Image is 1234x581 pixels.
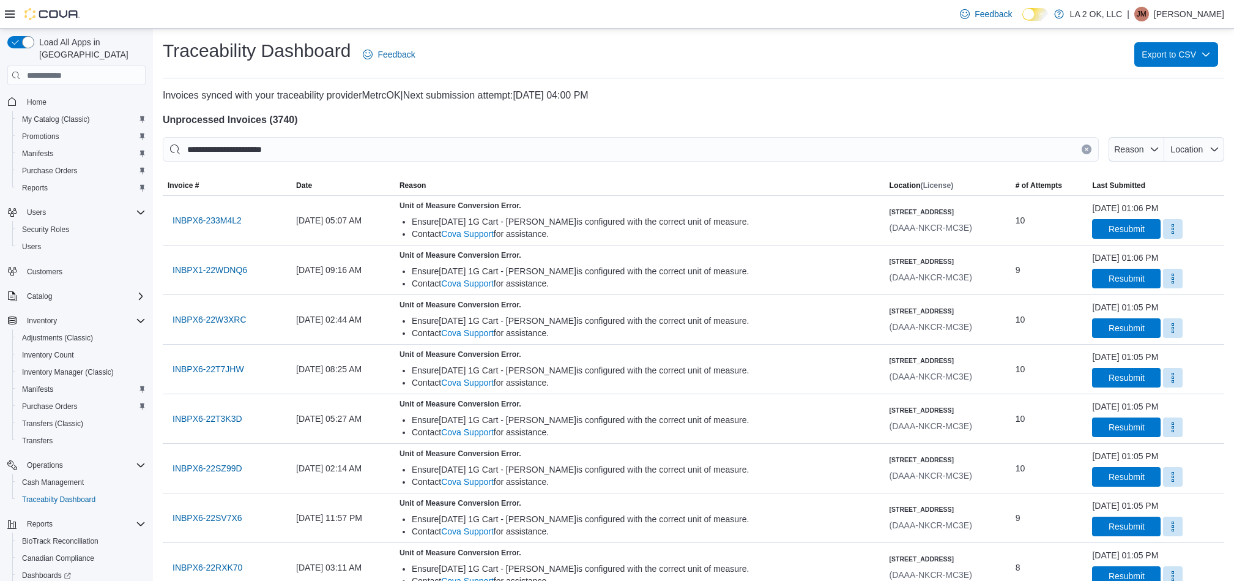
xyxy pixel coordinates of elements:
button: INBPX6-22SZ99D [168,456,247,481]
span: Resubmit [1109,223,1145,235]
button: Home [2,92,151,110]
button: Transfers (Classic) [12,415,151,432]
span: Customers [22,264,146,279]
span: Reason [400,181,426,190]
div: [DATE] 01:05 PM [1092,351,1158,363]
div: [DATE] 01:05 PM [1092,549,1158,561]
button: Inventory [22,313,62,328]
button: Transfers [12,432,151,449]
button: Traceabilty Dashboard [12,491,151,508]
span: 10 [1016,312,1025,327]
span: Feedback [377,48,415,61]
div: Contact for assistance. [412,525,880,538]
button: BioTrack Reconciliation [12,533,151,550]
span: 10 [1016,362,1025,377]
button: More [1163,219,1183,239]
span: Resubmit [1109,272,1145,285]
button: INBPX6-22T3K3D [168,407,247,431]
div: [DATE] 05:07 AM [291,208,395,233]
button: More [1163,318,1183,338]
a: Feedback [358,42,420,67]
span: Transfers (Classic) [17,416,146,431]
button: Invoice # [163,176,291,195]
h5: Unit of Measure Conversion Error. [400,201,880,211]
button: Reason [1109,137,1164,162]
span: Manifests [22,149,53,159]
div: [DATE] 01:06 PM [1092,202,1158,214]
span: # of Attempts [1016,181,1062,190]
a: Security Roles [17,222,74,237]
span: Location [1170,144,1203,154]
span: BioTrack Reconciliation [22,536,98,546]
button: Reports [12,179,151,197]
div: [DATE] 05:27 AM [291,407,395,431]
span: Canadian Compliance [17,551,146,566]
span: Operations [27,460,63,470]
button: Clear input [1082,144,1091,154]
button: Resubmit [1092,517,1161,536]
div: [DATE] 01:05 PM [1092,500,1158,512]
h4: Unprocessed Invoices ( 3740 ) [163,113,1224,127]
span: (DAAA-NKCR-MC3E) [890,421,972,431]
h6: [STREET_ADDRESS] [890,405,972,415]
div: Contact for assistance. [412,277,880,290]
button: Resubmit [1092,467,1161,487]
span: Inventory [22,313,146,328]
div: Ensure [DATE] 1G Cart - [PERSON_NAME] is configured with the correct unit of measure. [412,563,880,575]
button: Reports [22,517,58,531]
span: INBPX6-233M4L2 [173,214,242,227]
span: Reports [27,519,53,529]
span: Location (License) [890,181,954,190]
button: Operations [22,458,68,473]
div: [DATE] 02:14 AM [291,456,395,481]
span: 10 [1016,461,1025,476]
div: Ensure [DATE] 1G Cart - [PERSON_NAME] is configured with the correct unit of measure. [412,216,880,228]
p: Invoices synced with your traceability provider MetrcOK | [DATE] 04:00 PM [163,88,1224,103]
div: Ensure [DATE] 1G Cart - [PERSON_NAME] is configured with the correct unit of measure. [412,364,880,377]
div: [DATE] 11:57 PM [291,506,395,530]
a: Users [17,239,46,254]
a: Inventory Manager (Classic) [17,365,119,380]
a: Purchase Orders [17,163,83,178]
span: Reports [22,183,48,193]
h6: [STREET_ADDRESS] [890,455,972,465]
span: Home [27,97,46,107]
span: Reports [17,181,146,195]
div: [DATE] 03:11 AM [291,555,395,580]
span: Users [17,239,146,254]
span: Inventory Manager (Classic) [17,365,146,380]
span: INBPX6-22T7JHW [173,363,244,375]
span: INBPX6-22RXK70 [173,561,242,574]
p: LA 2 OK, LLC [1070,7,1123,21]
button: Inventory [2,312,151,329]
button: Catalog [2,288,151,305]
span: Next submission attempt: [403,90,513,100]
a: Promotions [17,129,64,144]
span: (DAAA-NKCR-MC3E) [890,520,972,530]
span: (DAAA-NKCR-MC3E) [890,223,972,233]
span: Security Roles [17,222,146,237]
span: Catalog [22,289,146,304]
a: Customers [22,264,67,279]
a: Transfers (Classic) [17,416,88,431]
h6: [STREET_ADDRESS] [890,306,972,316]
span: Dashboards [22,571,71,580]
span: (DAAA-NKCR-MC3E) [890,372,972,381]
button: Canadian Compliance [12,550,151,567]
button: Purchase Orders [12,398,151,415]
button: Security Roles [12,221,151,238]
span: Inventory Manager (Classic) [22,367,114,377]
span: 9 [1016,263,1020,277]
button: Customers [2,263,151,280]
a: Traceabilty Dashboard [17,492,100,507]
h5: Unit of Measure Conversion Error. [400,498,880,508]
span: Manifests [17,382,146,397]
button: Reports [2,515,151,533]
span: INBPX6-22SZ99D [173,462,242,474]
button: Adjustments (Classic) [12,329,151,347]
span: INBPX6-22SV7X6 [173,512,242,524]
a: Cova Support [441,229,494,239]
button: INBPX6-233M4L2 [168,208,247,233]
h1: Traceability Dashboard [163,39,351,63]
button: My Catalog (Classic) [12,111,151,128]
